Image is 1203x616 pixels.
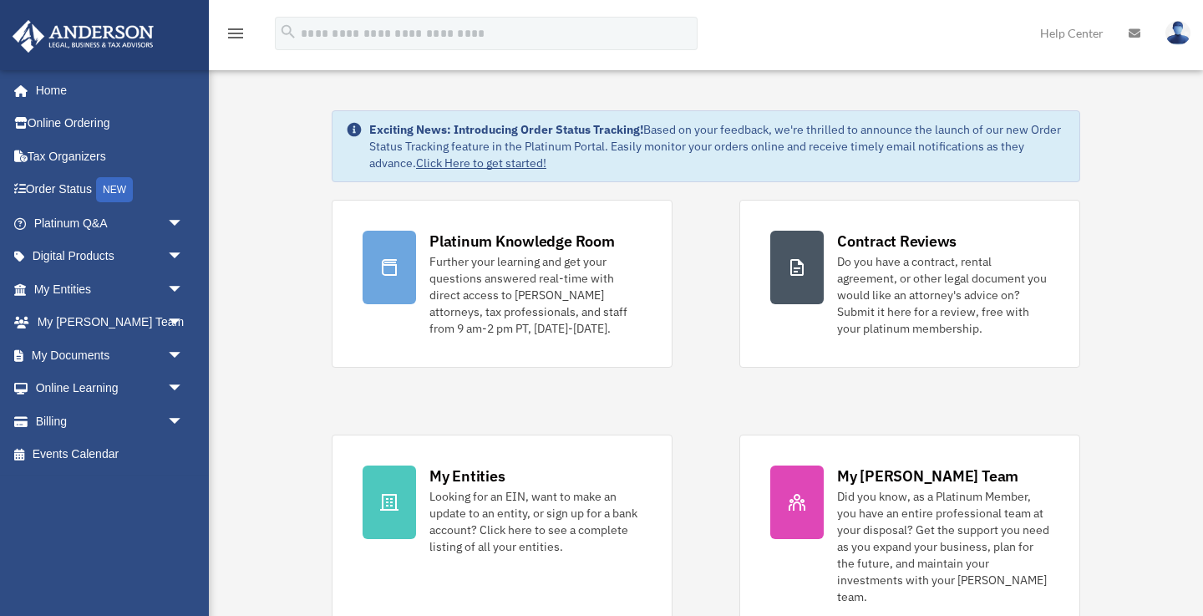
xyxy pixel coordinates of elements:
[1165,21,1190,45] img: User Pic
[279,23,297,41] i: search
[416,155,546,171] a: Click Here to get started!
[167,372,200,406] span: arrow_drop_down
[429,488,642,555] div: Looking for an EIN, want to make an update to an entity, or sign up for a bank account? Click her...
[226,29,246,43] a: menu
[12,405,209,438] a: Billingarrow_drop_down
[12,372,209,405] a: Online Learningarrow_drop_down
[332,200,673,368] a: Platinum Knowledge Room Further your learning and get your questions answered real-time with dire...
[12,438,209,471] a: Events Calendar
[12,173,209,207] a: Order StatusNEW
[429,253,642,337] div: Further your learning and get your questions answered real-time with direct access to [PERSON_NAM...
[837,253,1049,337] div: Do you have a contract, rental agreement, or other legal document you would like an attorney's ad...
[167,240,200,274] span: arrow_drop_down
[12,107,209,140] a: Online Ordering
[837,488,1049,605] div: Did you know, as a Platinum Member, you have an entire professional team at your disposal? Get th...
[429,466,505,486] div: My Entities
[12,74,200,107] a: Home
[429,231,615,252] div: Platinum Knowledge Room
[369,122,643,137] strong: Exciting News: Introducing Order Status Tracking!
[369,121,1066,171] div: Based on your feedback, we're thrilled to announce the launch of our new Order Status Tracking fe...
[12,140,209,173] a: Tax Organizers
[12,272,209,306] a: My Entitiesarrow_drop_down
[837,466,1018,486] div: My [PERSON_NAME] Team
[226,23,246,43] i: menu
[12,240,209,273] a: Digital Productsarrow_drop_down
[12,339,209,372] a: My Documentsarrow_drop_down
[8,20,159,53] img: Anderson Advisors Platinum Portal
[167,206,200,241] span: arrow_drop_down
[12,206,209,240] a: Platinum Q&Aarrow_drop_down
[96,177,133,202] div: NEW
[167,405,200,439] span: arrow_drop_down
[837,231,957,252] div: Contract Reviews
[739,200,1080,368] a: Contract Reviews Do you have a contract, rental agreement, or other legal document you would like...
[167,272,200,307] span: arrow_drop_down
[167,339,200,373] span: arrow_drop_down
[12,306,209,339] a: My [PERSON_NAME] Teamarrow_drop_down
[167,306,200,340] span: arrow_drop_down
